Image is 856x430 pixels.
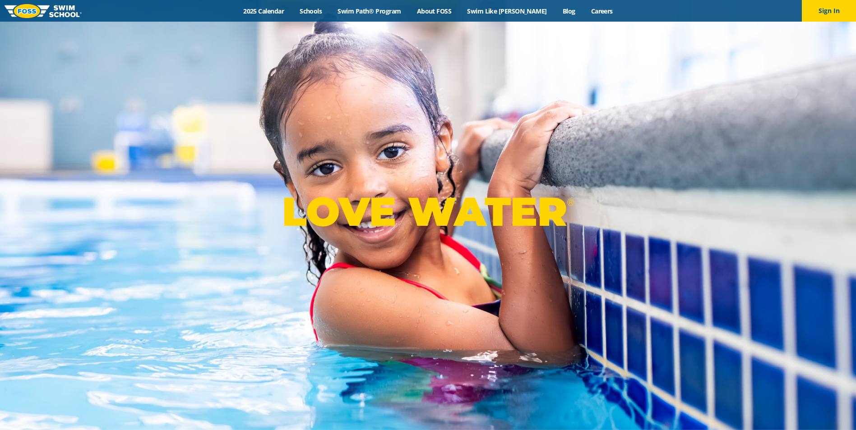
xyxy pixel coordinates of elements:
[583,7,620,15] a: Careers
[282,188,574,236] p: LOVE WATER
[555,7,583,15] a: Blog
[459,7,555,15] a: Swim Like [PERSON_NAME]
[567,197,574,208] sup: ®
[5,4,82,18] img: FOSS Swim School Logo
[330,7,409,15] a: Swim Path® Program
[236,7,292,15] a: 2025 Calendar
[292,7,330,15] a: Schools
[409,7,459,15] a: About FOSS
